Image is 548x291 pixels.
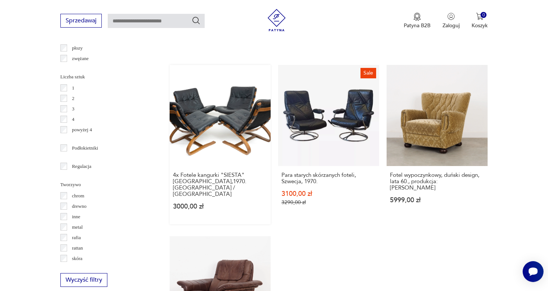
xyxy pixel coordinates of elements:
[481,12,487,18] div: 0
[72,244,83,252] p: rattan
[265,9,288,31] img: Patyna - sklep z meblami i dekoracjami vintage
[523,261,544,282] iframe: Smartsupp widget button
[60,73,152,81] p: Liczba sztuk
[72,192,84,200] p: chrom
[281,199,376,206] p: 3290,00 zł
[72,126,92,134] p: powyżej 4
[387,65,488,224] a: Fotel wypoczynkowy, duński design, lata 60., produkcja: DaniaFotel wypoczynkowy, duński design, l...
[390,197,484,203] p: 5999,00 zł
[390,172,484,191] h3: Fotel wypoczynkowy, duński design, lata 60., produkcja: [PERSON_NAME]
[472,22,488,29] p: Koszyk
[173,203,267,210] p: 3000,00 zł
[278,65,379,224] a: SalePara starych skórzanych foteli, Szwecja, 1970.Para starych skórzanych foteli, Szwecja, 1970.3...
[404,22,431,29] p: Patyna B2B
[404,13,431,29] button: Patyna B2B
[72,44,83,52] p: płozy
[72,202,86,210] p: drewno
[72,54,89,63] p: zwężane
[72,94,75,103] p: 2
[476,13,484,20] img: Ikona koszyka
[72,84,75,92] p: 1
[72,105,75,113] p: 3
[281,172,376,185] h3: Para starych skórzanych foteli, Szwecja, 1970.
[413,13,421,21] img: Ikona medalu
[72,265,86,273] p: tkanina
[170,65,271,224] a: 4x Fotele kangurki "SIESTA" Norwegia,1970. Rykken / Westnofa4x Fotele kangurki "SIESTA" [GEOGRAPH...
[443,22,460,29] p: Zaloguj
[72,115,75,123] p: 4
[192,16,201,25] button: Szukaj
[173,172,267,197] h3: 4x Fotele kangurki "SIESTA" [GEOGRAPHIC_DATA],1970. [GEOGRAPHIC_DATA] / [GEOGRAPHIC_DATA]
[60,181,152,189] p: Tworzywo
[72,144,98,152] p: Podłokietniki
[72,213,80,221] p: inne
[60,14,102,28] button: Sprzedawaj
[404,13,431,29] a: Ikona medaluPatyna B2B
[443,13,460,29] button: Zaloguj
[447,13,455,20] img: Ikonka użytkownika
[472,13,488,29] button: 0Koszyk
[72,162,91,170] p: Regulacja
[72,223,83,231] p: metal
[281,191,376,197] p: 3100,00 zł
[72,254,82,263] p: skóra
[60,273,107,287] button: Wyczyść filtry
[60,19,102,24] a: Sprzedawaj
[72,234,81,242] p: rafia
